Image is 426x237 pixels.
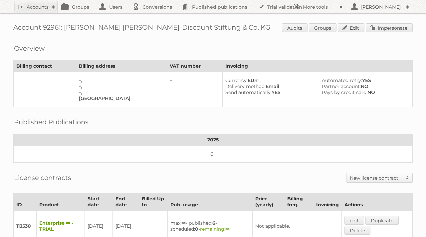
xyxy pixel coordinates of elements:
a: Audits [282,23,308,32]
a: Duplicate [365,216,399,225]
h2: More tools [303,4,336,10]
div: NO [322,83,407,89]
div: EUR [225,77,314,83]
a: Groups [309,23,336,32]
th: Invoicing [313,193,341,211]
a: New license contract [346,173,412,182]
strong: ∞ [181,220,186,226]
th: ID [14,193,37,211]
td: – [167,72,223,107]
th: Price (yearly) [253,193,285,211]
div: –, [79,83,161,89]
strong: 0 [195,226,198,232]
span: Pays by credit card: [322,89,367,95]
th: Billing address [76,60,167,72]
h2: Accounts [27,4,49,10]
h1: Account 92961: [PERSON_NAME] [PERSON_NAME]-Discount Stiftung & Co. KG [13,23,413,33]
th: Pub. usage [167,193,252,211]
div: Email [225,83,314,89]
h2: Overview [14,43,45,53]
h2: New license contract [350,175,402,181]
div: YES [322,77,407,83]
th: Billing contact [14,60,76,72]
h2: [PERSON_NAME] [359,4,403,10]
th: Billing freq. [284,193,313,211]
span: remaining: [200,226,230,232]
span: Delivery method: [225,83,266,89]
span: Automated retry: [322,77,362,83]
strong: 6 [212,220,215,226]
a: Edit [338,23,364,32]
td: 6 [14,146,413,163]
a: edit [344,216,364,225]
span: Partner account: [322,83,361,89]
th: Billed Up to [139,193,168,211]
span: Send automatically: [225,89,272,95]
h2: Published Publications [14,117,89,127]
span: Currency: [225,77,248,83]
th: End date [112,193,139,211]
th: VAT number [167,60,223,72]
div: [GEOGRAPHIC_DATA] [79,95,161,101]
h2: License contracts [14,173,71,183]
div: –, [79,77,161,83]
th: Invoicing [223,60,413,72]
th: Product [37,193,85,211]
div: –, [79,89,161,95]
a: Delete [344,226,370,235]
th: 2025 [14,134,413,146]
div: YES [225,89,314,95]
strong: ∞ [225,226,230,232]
th: Actions [341,193,412,211]
th: Start date [85,193,113,211]
div: NO [322,89,407,95]
a: Impersonate [366,23,413,32]
span: Toggle [402,173,412,182]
